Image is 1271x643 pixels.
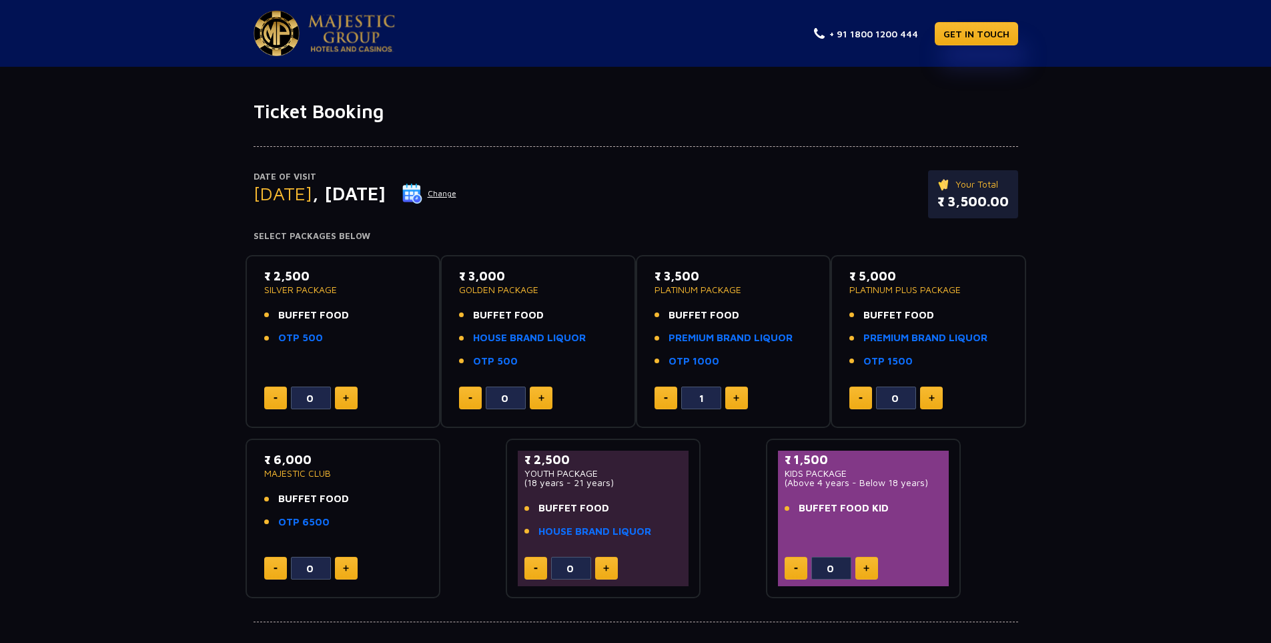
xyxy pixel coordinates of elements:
span: BUFFET FOOD [473,308,544,323]
span: BUFFET FOOD KID [799,501,889,516]
img: Majestic Pride [308,15,395,52]
p: MAJESTIC CLUB [264,469,422,478]
p: ₹ 3,500.00 [937,192,1009,212]
img: plus [929,395,935,401]
span: BUFFET FOOD [669,308,739,323]
a: + 91 1800 1200 444 [814,27,918,41]
a: PREMIUM BRAND LIQUOR [863,331,987,346]
p: PLATINUM PACKAGE [655,285,813,294]
img: plus [538,395,544,401]
a: HOUSE BRAND LIQUOR [473,331,586,346]
a: OTP 500 [473,354,518,369]
p: ₹ 3,500 [655,267,813,285]
span: , [DATE] [312,182,386,204]
img: minus [274,397,278,399]
a: GET IN TOUCH [935,22,1018,45]
img: ticket [937,177,951,192]
span: BUFFET FOOD [278,308,349,323]
img: plus [343,565,349,572]
a: PREMIUM BRAND LIQUOR [669,331,793,346]
p: ₹ 3,000 [459,267,617,285]
a: HOUSE BRAND LIQUOR [538,524,651,540]
p: ₹ 5,000 [849,267,1007,285]
a: OTP 500 [278,331,323,346]
span: BUFFET FOOD [278,491,349,507]
h4: Select Packages Below [254,231,1018,242]
p: SILVER PACKAGE [264,285,422,294]
p: (18 years - 21 years) [524,478,683,487]
p: YOUTH PACKAGE [524,469,683,478]
p: PLATINUM PLUS PACKAGE [849,285,1007,294]
h1: Ticket Booking [254,100,1018,123]
img: plus [863,565,869,572]
button: Change [402,183,457,204]
p: Date of Visit [254,170,457,184]
span: [DATE] [254,182,312,204]
img: minus [859,397,863,399]
p: ₹ 2,500 [264,267,422,285]
img: minus [468,397,472,399]
a: OTP 1000 [669,354,719,369]
img: plus [733,395,739,401]
span: BUFFET FOOD [863,308,934,323]
img: plus [603,565,609,572]
p: ₹ 6,000 [264,451,422,469]
p: ₹ 1,500 [785,451,943,469]
img: minus [794,568,798,570]
img: Majestic Pride [254,11,300,56]
img: plus [343,395,349,401]
a: OTP 1500 [863,354,913,369]
img: minus [534,568,538,570]
p: Your Total [937,177,1009,192]
img: minus [274,568,278,570]
span: BUFFET FOOD [538,501,609,516]
a: OTP 6500 [278,515,330,530]
p: ₹ 2,500 [524,451,683,469]
p: (Above 4 years - Below 18 years) [785,478,943,487]
p: GOLDEN PACKAGE [459,285,617,294]
img: minus [664,397,668,399]
p: KIDS PACKAGE [785,469,943,478]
